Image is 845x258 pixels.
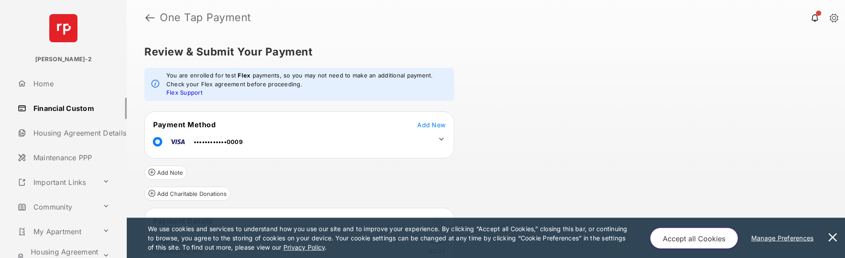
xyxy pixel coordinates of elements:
a: Home [14,73,127,94]
button: Add New [417,120,445,129]
span: Payment Method [153,120,216,129]
u: Privacy Policy [283,243,325,251]
p: We use cookies and services to understand how you use our site and to improve your experience. By... [148,224,632,252]
a: My Apartment [14,221,99,242]
p: [PERSON_NAME]-2 [35,55,92,64]
strong: One Tap Payment [160,12,251,23]
a: Maintenance PPP [14,147,127,168]
span: Payment Details [153,217,213,225]
u: Manage Preferences [751,234,817,242]
a: Housing Agreement Details [14,122,127,144]
strong: Flex [238,72,250,79]
a: Community [14,196,99,217]
span: Add New [417,121,445,129]
button: Add Charitable Donations [144,187,231,201]
span: ••••••••••••0009 [194,138,242,145]
button: Accept all Cookies [650,228,738,249]
a: Flex Support [166,89,202,96]
a: Important Links [14,172,99,193]
button: Add Note [144,166,187,180]
a: Financial Custom [14,98,127,119]
em: You are enrolled for test payments, so you may not need to make an additional payment. Check your... [166,71,447,97]
button: Edit [434,217,445,225]
img: svg+xml;base64,PHN2ZyB4bWxucz0iaHR0cDovL3d3dy53My5vcmcvMjAwMC9zdmciIHdpZHRoPSI2NCIgaGVpZ2h0PSI2NC... [49,14,77,42]
h5: Review & Submit Your Payment [144,47,820,57]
